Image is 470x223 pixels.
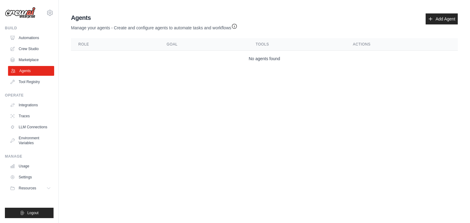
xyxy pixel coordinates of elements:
[159,38,248,51] th: Goal
[7,111,54,121] a: Traces
[426,13,458,24] a: Add Agent
[7,44,54,54] a: Crew Studio
[5,7,35,19] img: Logo
[5,26,54,31] div: Build
[71,22,237,31] p: Manage your agents - Create and configure agents to automate tasks and workflows
[7,122,54,132] a: LLM Connections
[7,172,54,182] a: Settings
[71,13,237,22] h2: Agents
[248,38,346,51] th: Tools
[5,154,54,159] div: Manage
[5,93,54,98] div: Operate
[19,186,36,191] span: Resources
[8,66,54,76] a: Agents
[71,51,458,67] td: No agents found
[27,210,39,215] span: Logout
[7,77,54,87] a: Tool Registry
[71,38,159,51] th: Role
[7,33,54,43] a: Automations
[5,208,54,218] button: Logout
[7,161,54,171] a: Usage
[7,100,54,110] a: Integrations
[345,38,458,51] th: Actions
[7,55,54,65] a: Marketplace
[7,133,54,148] a: Environment Variables
[7,183,54,193] button: Resources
